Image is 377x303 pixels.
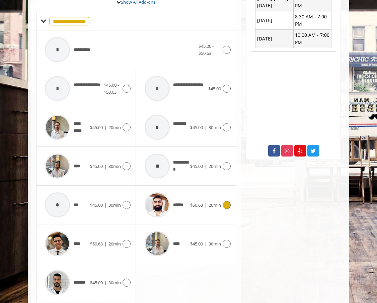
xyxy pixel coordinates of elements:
[90,124,103,130] span: $45.00
[205,202,207,208] span: |
[190,202,203,208] span: $50.63
[90,280,103,286] span: $45.00
[90,241,103,247] span: $50.63
[90,202,103,208] span: $45.00
[293,30,331,48] td: 10:00 AM - 7:00 PM
[190,163,203,169] span: $45.00
[208,86,221,92] span: $45.00
[104,163,107,169] span: |
[205,124,207,130] span: |
[108,124,121,130] span: 20min
[104,82,119,95] span: $45.00 - $50.63
[108,163,121,169] span: 30min
[255,11,293,30] td: [DATE]
[205,241,207,247] span: |
[199,43,214,56] span: $45.00 - $50.63
[104,202,107,208] span: |
[190,124,203,130] span: $45.00
[104,241,107,247] span: |
[108,241,121,247] span: 20min
[190,241,203,247] span: $45.00
[255,30,293,48] td: [DATE]
[104,280,107,286] span: |
[90,163,103,169] span: $45.00
[108,202,121,208] span: 30min
[293,11,331,30] td: 8:30 AM - 7:00 PM
[209,163,221,169] span: 20min
[104,124,107,130] span: |
[209,124,221,130] span: 30min
[108,280,121,286] span: 30min
[209,202,221,208] span: 20min
[209,241,221,247] span: 30min
[205,163,207,169] span: |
